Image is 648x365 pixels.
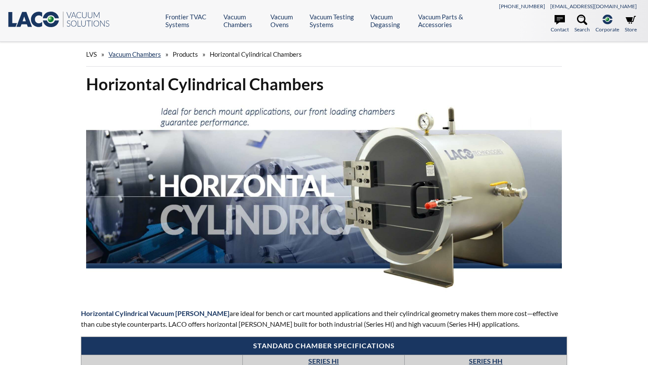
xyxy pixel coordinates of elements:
a: Vacuum Chambers [109,50,161,58]
a: Vacuum Ovens [270,13,303,28]
a: Vacuum Parts & Accessories [418,13,481,28]
a: Vacuum Testing Systems [310,13,364,28]
a: SERIES HI [308,357,339,365]
a: Store [625,15,637,34]
img: Horizontal Cylindrical header [86,101,562,291]
a: Contact [551,15,569,34]
a: Vacuum Degassing [370,13,412,28]
span: Corporate [595,25,619,34]
div: » » » [86,42,562,67]
a: [EMAIL_ADDRESS][DOMAIN_NAME] [550,3,637,9]
p: are ideal for bench or cart mounted applications and their cylindrical geometry makes them more c... [81,308,567,330]
a: SERIES HH [469,357,502,365]
a: Frontier TVAC Systems [165,13,217,28]
strong: Horizontal Cylindrical Vacuum [PERSON_NAME] [81,309,229,317]
h1: Horizontal Cylindrical Chambers [86,74,562,95]
h4: Standard chamber specifications [86,341,563,350]
span: LVS [86,50,97,58]
span: Horizontal Cylindrical Chambers [210,50,302,58]
a: Search [574,15,590,34]
a: [PHONE_NUMBER] [499,3,545,9]
a: Vacuum Chambers [223,13,264,28]
span: Products [173,50,198,58]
